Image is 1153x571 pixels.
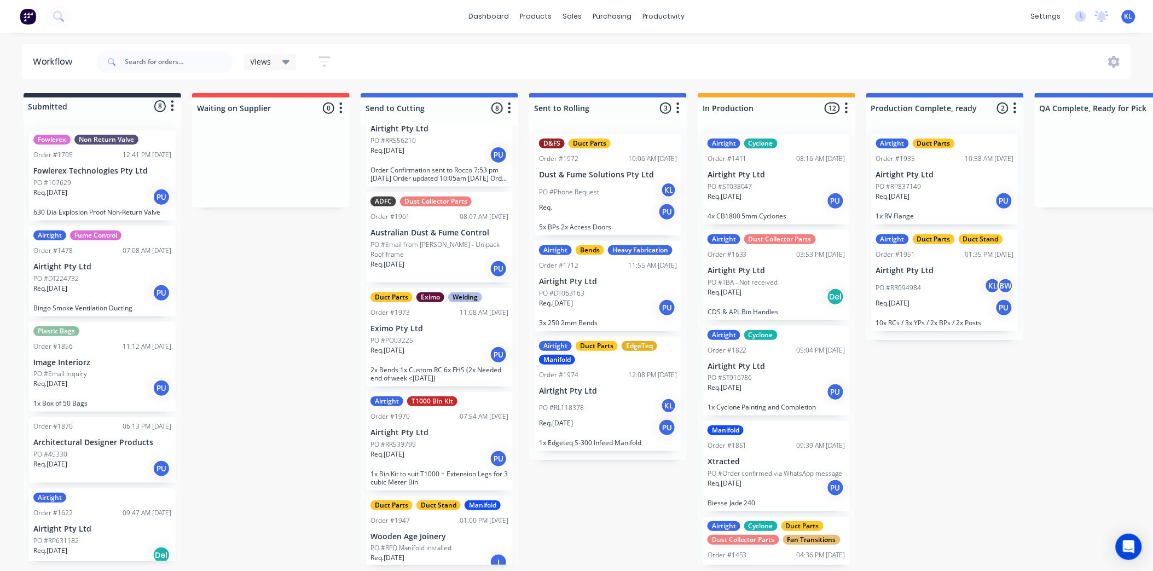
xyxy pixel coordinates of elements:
[708,403,845,411] p: 1x Cyclone Painting and Completion
[984,278,1001,294] div: KL
[703,326,850,416] div: AirtightCycloneOrder #182205:04 PM [DATE]Airtight Pty LtdPO #ST916786Req.[DATE]PU1x Cyclone Paint...
[370,240,508,259] p: PO #Email from [PERSON_NAME] - Unipack Roof frame
[460,308,508,318] div: 11:08 AM [DATE]
[370,146,404,155] p: Req. [DATE]
[1025,8,1067,25] div: settings
[744,330,778,340] div: Cyclone
[448,292,482,302] div: Welding
[33,135,71,145] div: Fowlerex
[797,345,845,355] div: 05:04 PM [DATE]
[33,536,79,546] p: PO #RP631182
[370,124,508,134] p: Airtight Pty Ltd
[708,535,779,545] div: Dust Collector Parts
[539,277,677,286] p: Airtight Pty Ltd
[29,226,176,316] div: AirtightFume ControlOrder #147807:08 AM [DATE]Airtight Pty LtdPO #DT224732Req.[DATE]PUBingo Smoke...
[370,532,508,541] p: Wooden Age Joinery
[370,345,404,355] p: Req. [DATE]
[370,543,451,553] p: PO #RFQ Manifold installed
[514,8,557,25] div: products
[576,341,618,351] div: Duct Parts
[557,8,587,25] div: sales
[797,550,845,560] div: 04:36 PM [DATE]
[876,192,910,201] p: Req. [DATE]
[153,546,170,564] div: Del
[33,208,171,216] p: 630 Dia Explosion Proof Non-Return Valve
[587,8,637,25] div: purchasing
[370,228,508,238] p: Australian Dust & Fume Control
[33,304,171,312] p: Bingo Smoke Ventilation Ducting
[913,234,955,244] div: Duct Parts
[123,246,171,256] div: 07:08 AM [DATE]
[370,440,416,449] p: PO #RR539799
[539,139,565,148] div: D&FS
[33,274,79,284] p: PO #DT224732
[490,553,507,571] div: I
[539,245,572,255] div: Airtight
[490,346,507,364] div: PU
[797,154,845,164] div: 08:16 AM [DATE]
[490,260,507,278] div: PU
[708,182,752,192] p: PO #ST038047
[876,170,1014,180] p: Airtight Pty Ltd
[1125,11,1133,21] span: KL
[370,396,403,406] div: Airtight
[995,299,1013,316] div: PU
[660,182,677,198] div: KL
[366,288,513,387] div: Duct PartsEximoWeldingOrder #197311:08 AM [DATE]Eximo Pty LtdPO #PO03225Req.[DATE]PU2x Bends 1x C...
[827,383,844,401] div: PU
[33,150,73,160] div: Order #1705
[370,308,410,318] div: Order #1973
[370,428,508,437] p: Airtight Pty Ltd
[33,262,171,272] p: Airtight Pty Ltd
[708,345,747,355] div: Order #1822
[965,250,1014,259] div: 01:35 PM [DATE]
[539,418,573,428] p: Req. [DATE]
[781,521,824,531] div: Duct Parts
[539,203,552,212] p: Req.
[959,234,1003,244] div: Duct Stand
[708,373,752,383] p: PO #ST916786
[876,154,916,164] div: Order #1935
[33,178,71,188] p: PO #107629
[33,326,79,336] div: Plastic Bags
[33,358,171,367] p: Image Interiorz
[465,500,501,510] div: Manifold
[827,192,844,210] div: PU
[708,441,747,451] div: Order #1851
[628,370,677,380] div: 12:08 PM [DATE]
[33,246,73,256] div: Order #1478
[123,150,171,160] div: 12:41 PM [DATE]
[370,324,508,333] p: Eximo Pty Ltd
[827,288,844,305] div: Del
[998,278,1014,294] div: BW
[913,139,955,148] div: Duct Parts
[33,546,67,556] p: Req. [DATE]
[708,287,741,297] p: Req. [DATE]
[995,192,1013,210] div: PU
[460,516,508,526] div: 01:00 PM [DATE]
[33,230,66,240] div: Airtight
[33,166,171,176] p: Fowlerex Technologies Pty Ltd
[539,261,578,270] div: Order #1712
[539,387,677,396] p: Airtight Pty Ltd
[539,439,677,447] p: 1x Edgeteq S-300 Infeed Manifold
[33,459,67,469] p: Req. [DATE]
[708,154,747,164] div: Order #1411
[539,170,677,180] p: Dust & Fume Solutions Pty Ltd
[708,278,778,287] p: PO #TBA - Not received
[366,392,513,491] div: AirtightT1000 Bin KitOrder #197007:54 AM [DATE]Airtight Pty LtdPO #RR539799Req.[DATE]PU1x Bin Kit...
[876,298,910,308] p: Req. [DATE]
[660,397,677,414] div: KL
[569,139,611,148] div: Duct Parts
[708,383,741,393] p: Req. [DATE]
[366,192,513,282] div: ADFCDust Collector PartsOrder #196108:07 AM [DATE]Australian Dust & Fume ControlPO #Email from [P...
[708,521,740,531] div: Airtight
[539,370,578,380] div: Order #1974
[628,261,677,270] div: 11:55 AM [DATE]
[33,449,67,459] p: PO #45330
[708,192,741,201] p: Req. [DATE]
[744,521,778,531] div: Cyclone
[535,241,681,331] div: AirtightBendsHeavy FabricationOrder #171211:55 AM [DATE]Airtight Pty LtdPO #DT063163Req.[DATE]PU3...
[708,499,845,507] p: Biesse Jade 240
[123,508,171,518] div: 09:47 AM [DATE]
